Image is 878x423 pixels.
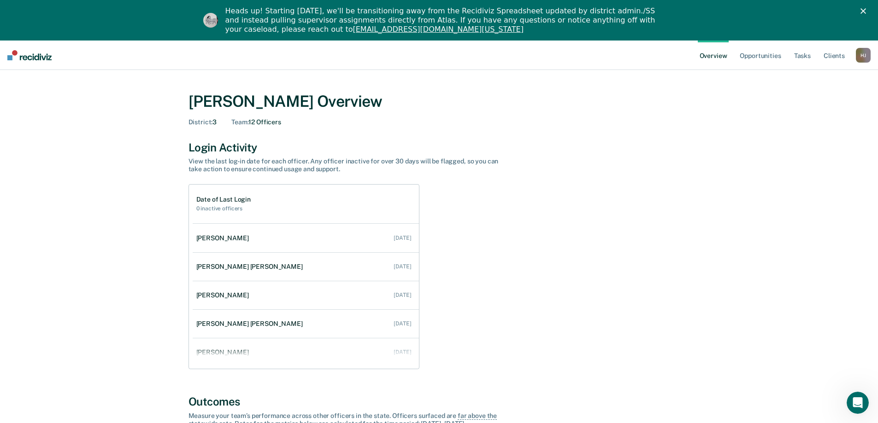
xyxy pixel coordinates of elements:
[189,141,690,154] div: Login Activity
[394,292,411,298] div: [DATE]
[193,339,419,365] a: [PERSON_NAME] [DATE]
[738,41,783,70] a: Opportunities
[193,311,419,337] a: [PERSON_NAME] [PERSON_NAME] [DATE]
[698,41,729,70] a: Overview
[792,41,813,70] a: Tasks
[856,48,871,63] button: HJ
[196,234,253,242] div: [PERSON_NAME]
[196,320,306,328] div: [PERSON_NAME] [PERSON_NAME]
[394,235,411,241] div: [DATE]
[196,196,251,203] h1: Date of Last Login
[189,92,690,111] div: [PERSON_NAME] Overview
[231,118,248,126] span: Team :
[7,50,52,60] img: Recidiviz
[196,291,253,299] div: [PERSON_NAME]
[189,118,217,126] div: 3
[203,13,218,28] img: Profile image for Kim
[856,48,871,63] div: H J
[189,118,213,126] span: District :
[394,320,411,327] div: [DATE]
[860,8,870,14] div: Close
[193,225,419,251] a: [PERSON_NAME] [DATE]
[196,348,253,356] div: [PERSON_NAME]
[353,25,523,34] a: [EMAIL_ADDRESS][DOMAIN_NAME][US_STATE]
[822,41,847,70] a: Clients
[394,349,411,355] div: [DATE]
[193,282,419,308] a: [PERSON_NAME] [DATE]
[189,157,511,173] div: View the last log-in date for each officer. Any officer inactive for over 30 days will be flagged...
[847,392,869,414] iframe: Intercom live chat
[225,6,660,34] div: Heads up! Starting [DATE], we'll be transitioning away from the Recidiviz Spreadsheet updated by ...
[196,205,251,212] h2: 0 inactive officers
[189,395,690,408] div: Outcomes
[231,118,281,126] div: 12 Officers
[196,263,306,271] div: [PERSON_NAME] [PERSON_NAME]
[394,263,411,270] div: [DATE]
[193,254,419,280] a: [PERSON_NAME] [PERSON_NAME] [DATE]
